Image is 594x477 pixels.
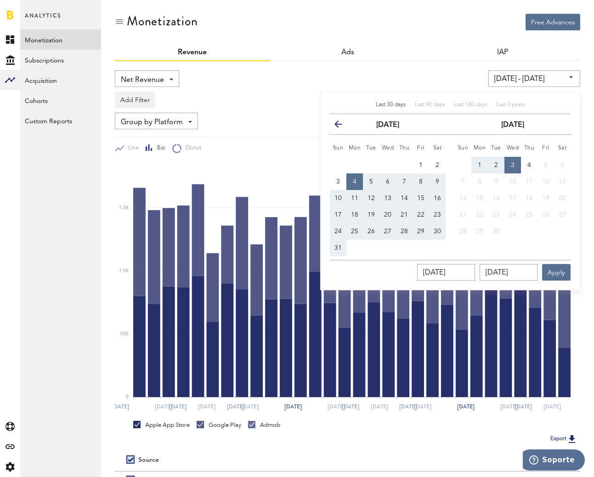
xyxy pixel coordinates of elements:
[548,433,580,445] button: Export
[504,190,521,207] button: 17
[346,223,363,240] button: 25
[429,173,446,190] button: 9
[521,157,537,173] button: 4
[488,207,504,223] button: 23
[474,145,486,151] small: Monday
[126,395,129,399] text: 0
[488,173,504,190] button: 9
[349,145,361,151] small: Monday
[429,157,446,173] button: 2
[346,207,363,223] button: 18
[434,228,441,235] span: 30
[537,157,554,173] button: 5
[330,173,346,190] button: 3
[413,190,429,207] button: 15
[455,223,471,240] button: 28
[121,115,183,130] span: Group by Platform
[491,145,501,151] small: Tuesday
[20,110,101,131] a: Custom Reports
[454,102,487,108] span: Last 180 days
[363,223,379,240] button: 26
[542,264,571,281] button: Apply
[527,162,531,168] span: 4
[521,207,537,223] button: 25
[396,207,413,223] button: 21
[414,402,431,411] text: [DATE]
[351,195,358,201] span: 11
[413,157,429,173] button: 1
[20,90,101,110] a: Cohorts
[169,402,187,411] text: [DATE]
[480,264,537,281] input: __.__.____
[501,121,524,129] strong: [DATE]
[492,195,500,201] span: 16
[429,190,446,207] button: 16
[402,178,406,185] span: 7
[133,421,190,429] div: Apple App Store
[526,195,533,201] span: 18
[476,212,483,218] span: 22
[363,190,379,207] button: 12
[434,212,441,218] span: 23
[382,145,394,151] small: Wednesday
[471,207,488,223] button: 22
[181,144,201,152] span: Donut
[371,402,388,411] text: [DATE]
[526,212,533,218] span: 25
[488,157,504,173] button: 2
[554,157,571,173] button: 6
[138,456,159,464] div: Source
[197,421,241,429] div: Google Play
[124,144,139,152] span: Line
[542,178,549,185] span: 12
[419,162,423,168] span: 1
[112,402,129,411] text: [DATE]
[379,223,396,240] button: 27
[461,178,465,185] span: 7
[436,178,439,185] span: 9
[433,145,442,151] small: Saturday
[20,50,101,70] a: Subscriptions
[401,228,408,235] span: 28
[526,14,580,30] button: Free Advances
[121,72,164,88] span: Net Revenue
[127,14,198,29] div: Monetization
[363,207,379,223] button: 19
[554,207,571,223] button: 27
[330,240,346,256] button: 31
[511,162,515,168] span: 3
[560,162,564,168] span: 6
[507,145,519,151] small: Wednesday
[559,195,566,201] span: 20
[471,223,488,240] button: 29
[492,212,500,218] span: 23
[544,162,548,168] span: 5
[488,190,504,207] button: 16
[471,190,488,207] button: 15
[417,264,475,281] input: __.__.____
[471,157,488,173] button: 1
[401,195,408,201] span: 14
[363,173,379,190] button: 5
[459,195,467,201] span: 14
[178,49,207,56] a: Revenue
[521,173,537,190] button: 11
[494,162,498,168] span: 2
[334,228,342,235] span: 24
[419,178,423,185] span: 8
[413,173,429,190] button: 8
[494,178,498,185] span: 9
[457,402,475,411] text: [DATE]
[459,212,467,218] span: 21
[526,178,533,185] span: 11
[542,145,549,151] small: Friday
[415,102,445,108] span: Last 90 days
[330,223,346,240] button: 24
[384,228,391,235] span: 27
[476,228,483,235] span: 29
[455,207,471,223] button: 21
[384,195,391,201] span: 13
[554,190,571,207] button: 20
[524,145,535,151] small: Thursday
[386,178,390,185] span: 6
